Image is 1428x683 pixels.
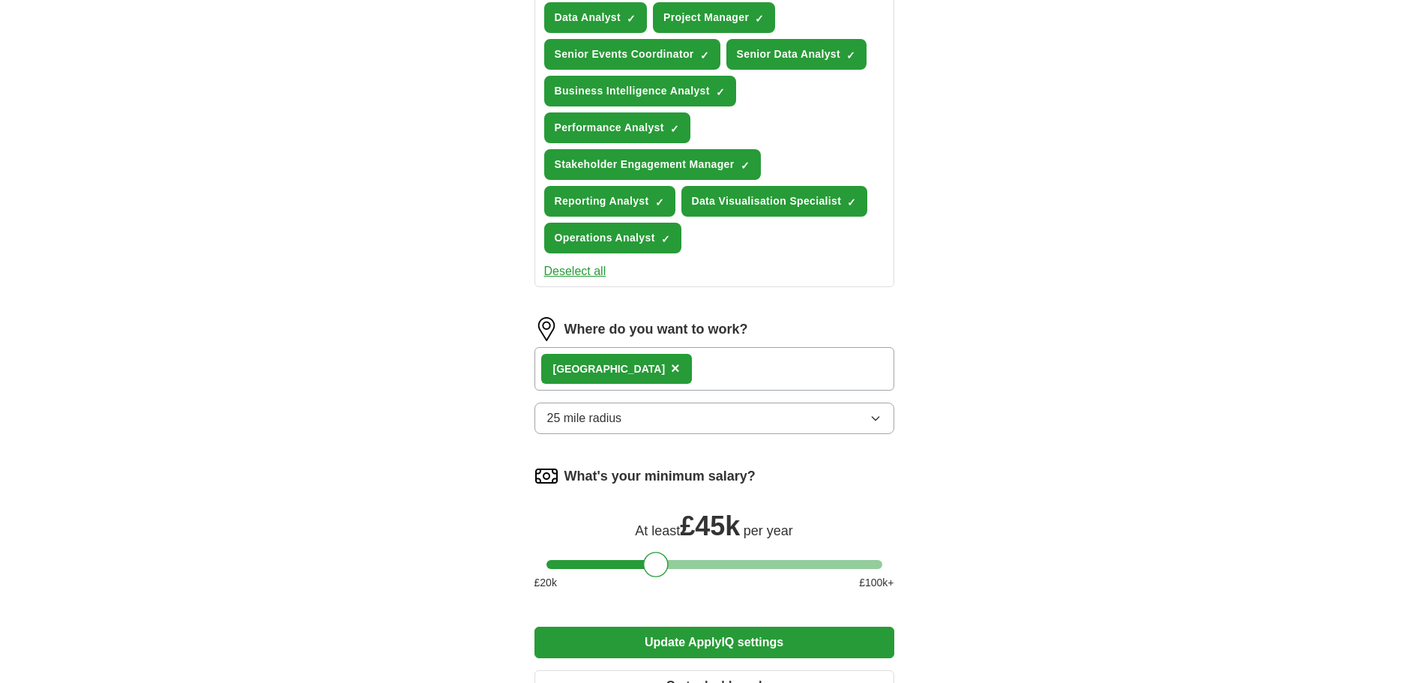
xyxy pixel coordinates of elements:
[564,466,756,487] label: What's your minimum salary?
[544,186,675,217] button: Reporting Analyst✓
[737,46,840,62] span: Senior Data Analyst
[741,160,750,172] span: ✓
[555,46,694,62] span: Senior Events Coordinator
[744,523,793,538] span: per year
[544,39,720,70] button: Senior Events Coordinator✓
[534,575,557,591] span: £ 20 k
[547,409,622,427] span: 25 mile radius
[655,196,664,208] span: ✓
[847,196,856,208] span: ✓
[680,511,740,541] span: £ 45k
[544,112,690,143] button: Performance Analyst✓
[653,2,775,33] button: Project Manager✓
[555,193,649,209] span: Reporting Analyst
[681,186,868,217] button: Data Visualisation Specialist✓
[846,49,855,61] span: ✓
[670,123,679,135] span: ✓
[555,157,735,172] span: Stakeholder Engagement Manager
[635,523,680,538] span: At least
[661,233,670,245] span: ✓
[555,83,710,99] span: Business Intelligence Analyst
[692,193,842,209] span: Data Visualisation Specialist
[544,149,761,180] button: Stakeholder Engagement Manager✓
[544,2,648,33] button: Data Analyst✓
[544,76,736,106] button: Business Intelligence Analyst✓
[671,360,680,376] span: ×
[534,317,558,341] img: location.png
[555,10,621,25] span: Data Analyst
[544,223,681,253] button: Operations Analyst✓
[555,120,664,136] span: Performance Analyst
[671,358,680,380] button: ×
[700,49,709,61] span: ✓
[564,319,748,340] label: Where do you want to work?
[544,262,606,280] button: Deselect all
[534,403,894,434] button: 25 mile radius
[726,39,867,70] button: Senior Data Analyst✓
[534,627,894,658] button: Update ApplyIQ settings
[627,13,636,25] span: ✓
[755,13,764,25] span: ✓
[534,464,558,488] img: salary.png
[716,86,725,98] span: ✓
[859,575,894,591] span: £ 100 k+
[663,10,749,25] span: Project Manager
[553,361,666,377] div: [GEOGRAPHIC_DATA]
[555,230,655,246] span: Operations Analyst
